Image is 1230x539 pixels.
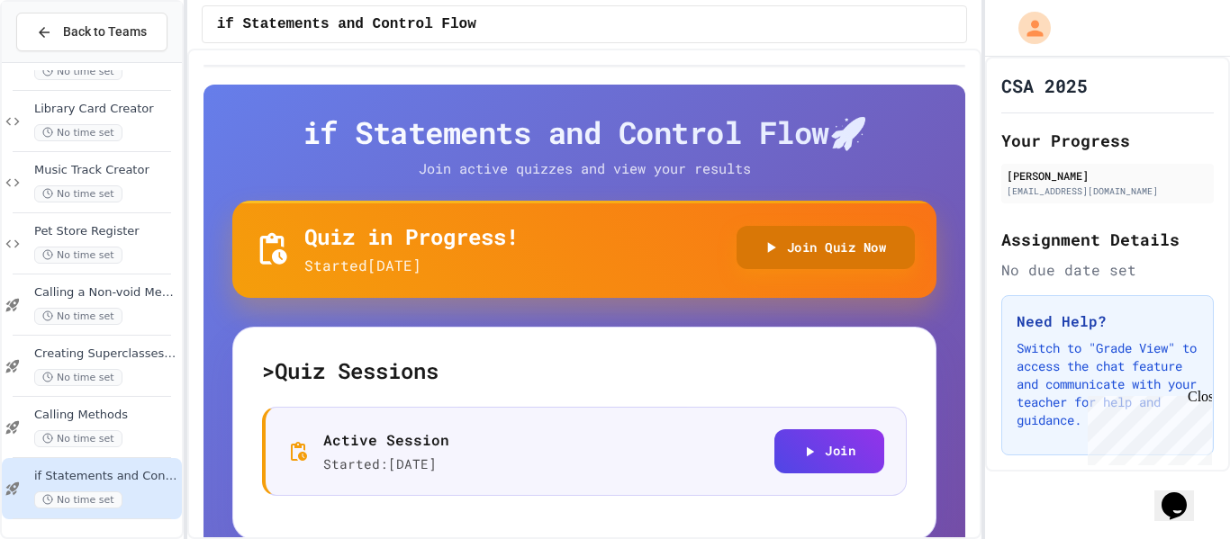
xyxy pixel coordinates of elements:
[34,247,122,264] span: No time set
[382,158,787,179] p: Join active quizzes and view your results
[1007,167,1208,184] div: [PERSON_NAME]
[1001,259,1214,281] div: No due date set
[1007,184,1208,198] div: [EMAIL_ADDRESS][DOMAIN_NAME]
[262,356,908,385] h5: > Quiz Sessions
[304,255,519,276] p: Started [DATE]
[323,429,449,451] p: Active Session
[34,491,122,508] span: No time set
[217,13,476,35] span: if Statements and Control Flow
[34,63,122,80] span: No time set
[7,7,124,114] div: Chat with us now!Close
[1081,389,1212,465] iframe: chat widget
[34,430,122,447] span: No time set
[34,102,178,117] span: Library Card Creator
[1001,128,1214,153] h2: Your Progress
[737,226,916,270] button: Join Quiz Now
[34,124,122,141] span: No time set
[34,308,122,325] span: No time set
[63,22,147,41] span: Back to Teams
[34,408,178,423] span: Calling Methods
[34,369,122,386] span: No time set
[34,163,178,178] span: Music Track Creator
[1154,467,1212,521] iframe: chat widget
[1001,227,1214,252] h2: Assignment Details
[999,7,1055,49] div: My Account
[34,285,178,301] span: Calling a Non-void Method
[34,346,178,362] span: Creating Superclasses and Subclasses
[1017,310,1198,332] h3: Need Help?
[232,113,937,151] h4: if Statements and Control Flow 🚀
[16,13,167,51] button: Back to Teams
[34,224,178,239] span: Pet Store Register
[34,185,122,202] span: No time set
[304,222,519,251] h5: Quiz in Progress!
[34,469,178,484] span: if Statements and Control Flow
[1001,73,1088,98] h1: CSA 2025
[323,454,449,474] p: Started: [DATE]
[774,429,884,473] button: Join
[1017,339,1198,429] p: Switch to "Grade View" to access the chat feature and communicate with your teacher for help and ...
